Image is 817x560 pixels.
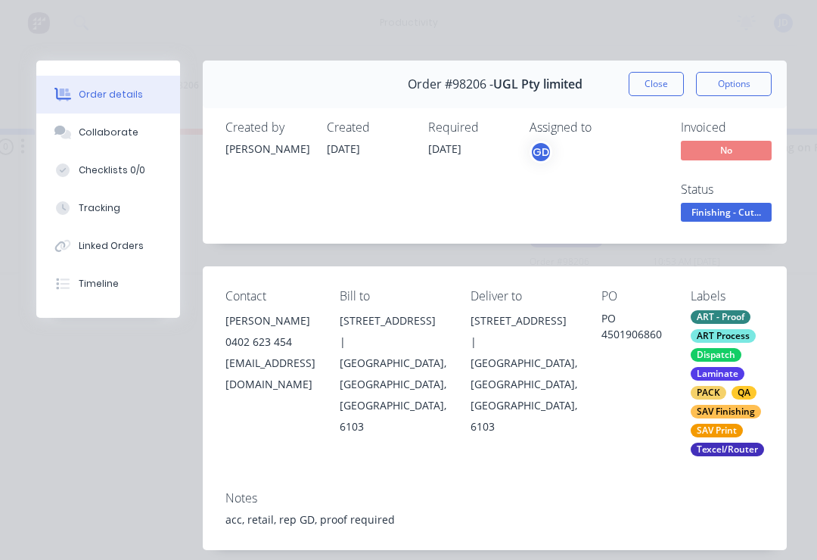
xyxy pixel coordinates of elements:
[471,310,577,331] div: [STREET_ADDRESS]
[691,348,741,362] div: Dispatch
[225,331,315,353] div: 0402 623 454
[225,353,315,395] div: [EMAIL_ADDRESS][DOMAIN_NAME]
[696,72,772,96] button: Options
[79,126,138,139] div: Collaborate
[681,141,772,160] span: No
[691,424,743,437] div: SAV Print
[79,239,144,253] div: Linked Orders
[428,120,511,135] div: Required
[681,203,772,226] button: Finishing - Cut...
[428,142,461,156] span: [DATE]
[691,310,750,324] div: ART - Proof
[327,120,410,135] div: Created
[340,331,446,437] div: | [GEOGRAPHIC_DATA], [GEOGRAPHIC_DATA], [GEOGRAPHIC_DATA], 6103
[691,405,761,418] div: SAV Finishing
[493,77,582,92] span: UGL Pty limited
[408,77,493,92] span: Order #98206 -
[225,491,764,506] div: Notes
[691,289,764,303] div: Labels
[225,141,309,157] div: [PERSON_NAME]
[79,201,120,215] div: Tracking
[36,114,180,151] button: Collaborate
[36,76,180,114] button: Order details
[601,310,666,342] div: PO 4501906860
[732,386,756,400] div: QA
[327,142,360,156] span: [DATE]
[36,265,180,303] button: Timeline
[36,151,180,189] button: Checklists 0/0
[681,203,772,222] span: Finishing - Cut...
[471,310,577,437] div: [STREET_ADDRESS]| [GEOGRAPHIC_DATA], [GEOGRAPHIC_DATA], [GEOGRAPHIC_DATA], 6103
[225,512,764,527] div: acc, retail, rep GD, proof required
[225,310,315,331] div: [PERSON_NAME]
[225,289,315,303] div: Contact
[530,120,681,135] div: Assigned to
[79,163,145,177] div: Checklists 0/0
[225,120,309,135] div: Created by
[691,367,744,381] div: Laminate
[629,72,684,96] button: Close
[471,331,577,437] div: | [GEOGRAPHIC_DATA], [GEOGRAPHIC_DATA], [GEOGRAPHIC_DATA], 6103
[681,182,794,197] div: Status
[79,88,143,101] div: Order details
[691,443,764,456] div: Texcel/Router
[681,120,794,135] div: Invoiced
[79,277,119,291] div: Timeline
[691,386,726,400] div: PACK
[530,141,552,163] button: GD
[471,289,577,303] div: Deliver to
[36,227,180,265] button: Linked Orders
[691,329,756,343] div: ART Process
[36,189,180,227] button: Tracking
[601,289,666,303] div: PO
[340,310,446,437] div: [STREET_ADDRESS]| [GEOGRAPHIC_DATA], [GEOGRAPHIC_DATA], [GEOGRAPHIC_DATA], 6103
[340,289,446,303] div: Bill to
[225,310,315,395] div: [PERSON_NAME]0402 623 454[EMAIL_ADDRESS][DOMAIN_NAME]
[340,310,446,331] div: [STREET_ADDRESS]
